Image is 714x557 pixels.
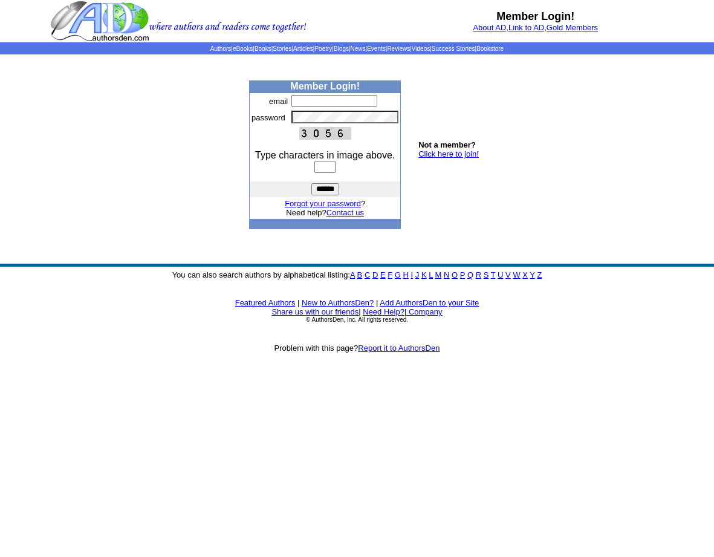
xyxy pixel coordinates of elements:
[403,270,409,279] a: H
[334,45,349,52] a: Blogs
[365,270,370,279] a: C
[452,270,458,279] a: O
[210,45,504,52] span: | | | | | | | | | | | |
[285,199,365,208] font: ?
[522,270,528,279] a: X
[274,344,440,353] font: Problem with this page?
[326,208,364,217] a: Contact us
[547,23,598,32] a: Gold Members
[359,307,360,316] font: |
[508,23,544,32] a: Link to AD
[367,45,386,52] a: Events
[505,270,511,279] a: V
[293,45,313,52] a: Articles
[395,270,401,279] a: G
[271,307,359,316] a: Share us with our friends
[537,270,542,279] a: Z
[491,270,496,279] a: T
[297,298,299,307] font: |
[418,140,476,149] b: Not a member?
[473,23,506,32] a: About AD
[496,10,574,22] b: Member Login!
[350,270,355,279] a: A
[380,298,479,307] a: Add AuthorsDen to your Site
[252,113,285,122] font: password
[299,127,351,140] img: This Is CAPTCHA Image
[172,270,542,279] font: You can also search authors by alphabetical listing:
[269,97,288,106] font: email
[372,270,378,279] a: D
[235,298,296,307] a: Featured Authors
[376,298,378,307] font: |
[286,208,364,217] font: Need help?
[363,307,404,316] a: Need Help?
[351,45,366,52] a: News
[444,270,449,279] a: N
[476,45,504,52] a: Bookstore
[380,270,386,279] a: E
[404,307,443,316] font: |
[210,45,231,52] a: Authors
[412,45,430,52] a: Videos
[358,344,440,353] a: Report it to AuthorsDen
[388,270,392,279] a: F
[387,45,410,52] a: Reviews
[411,270,414,279] a: I
[473,23,598,32] font: , ,
[421,270,427,279] a: K
[409,307,443,316] a: Company
[306,316,408,323] font: © AuthorsDen, Inc. All rights reserved.
[233,45,253,52] a: eBooks
[530,270,534,279] a: Y
[285,199,361,208] a: Forgot your password
[476,270,481,279] a: R
[513,270,520,279] a: W
[255,150,395,160] font: Type characters in image above.
[467,270,473,279] a: Q
[357,270,363,279] a: B
[290,81,360,91] b: Member Login!
[435,270,442,279] a: M
[273,45,291,52] a: Stories
[415,270,420,279] a: J
[255,45,271,52] a: Books
[429,270,433,279] a: L
[498,270,503,279] a: U
[484,270,489,279] a: S
[460,270,465,279] a: P
[302,298,374,307] a: New to AuthorsDen?
[418,149,479,158] a: Click here to join!
[432,45,475,52] a: Success Stories
[314,45,332,52] a: Poetry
